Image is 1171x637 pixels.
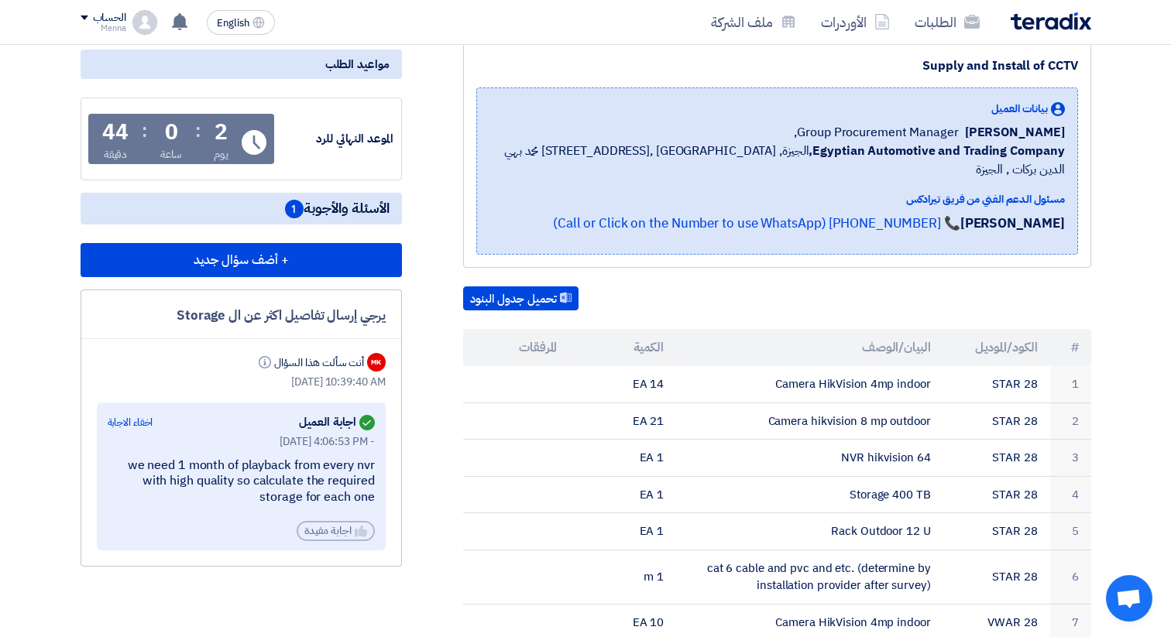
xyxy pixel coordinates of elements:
[943,476,1050,513] td: STAR 28
[214,146,228,163] div: يوم
[97,374,386,390] div: [DATE] 10:39:40 AM
[1050,329,1091,366] th: #
[943,329,1050,366] th: الكود/الموديل
[97,306,386,326] div: يرجي إرسال تفاصيل اكثر عن ال Storage
[81,243,402,277] button: + أضف سؤال جديد
[256,354,363,371] div: أنت سألت هذا السؤال
[108,433,375,450] div: [DATE] 4:06:53 PM -
[489,191,1065,207] div: مسئول الدعم الفني من فريق تيرادكس
[676,513,943,550] td: Rack Outdoor 12 U
[160,146,183,163] div: ساعة
[676,476,943,513] td: Storage 400 TB
[943,402,1050,440] td: STAR 28
[93,12,126,25] div: الحساب
[217,18,249,29] span: English
[991,101,1048,117] span: بيانات العميل
[1050,366,1091,402] td: 1
[1050,550,1091,604] td: 6
[676,550,943,604] td: cat 6 cable and pvc and etc. (determine by installation provider after survey)
[142,117,147,145] div: :
[794,123,958,142] span: Group Procurement Manager,
[108,415,153,430] div: اخفاء الاجابة
[902,4,992,40] a: الطلبات
[463,286,579,311] button: تحميل جدول البنود
[132,10,157,35] img: profile_test.png
[569,476,676,513] td: 1 EA
[81,24,126,33] div: Menna
[215,122,228,143] div: 2
[965,123,1065,142] span: [PERSON_NAME]
[809,4,902,40] a: الأوردرات
[960,214,1065,233] strong: [PERSON_NAME]
[676,402,943,440] td: Camera hikvision 8 mp outdoor
[676,440,943,477] td: NVR hikvision 64
[297,521,375,541] div: اجابة مفيدة
[104,146,128,163] div: دقيقة
[165,122,178,143] div: 0
[676,366,943,402] td: Camera HikVision 4mp indoor
[943,513,1050,550] td: STAR 28
[476,57,1078,75] div: Supply and Install of CCTV
[81,50,402,79] div: مواعيد الطلب
[569,513,676,550] td: 1 EA
[676,329,943,366] th: البيان/الوصف
[102,122,129,143] div: 44
[1050,476,1091,513] td: 4
[943,366,1050,402] td: STAR 28
[299,412,375,433] div: اجابة العميل
[207,10,275,35] button: English
[1050,402,1091,440] td: 2
[699,4,809,40] a: ملف الشركة
[1050,513,1091,550] td: 5
[1011,12,1091,30] img: Teradix logo
[569,440,676,477] td: 1 EA
[569,366,676,402] td: 14 EA
[943,550,1050,604] td: STAR 28
[569,329,676,366] th: الكمية
[553,214,960,233] a: 📞 [PHONE_NUMBER] (Call or Click on the Number to use WhatsApp)
[285,199,390,218] span: الأسئلة والأجوبة
[285,200,304,218] span: 1
[489,142,1065,179] span: الجيزة, [GEOGRAPHIC_DATA] ,[STREET_ADDRESS] محمد بهي الدين بركات , الجيزة
[569,550,676,604] td: 1 m
[195,117,201,145] div: :
[1106,575,1152,622] div: Open chat
[569,402,676,440] td: 21 EA
[277,130,393,148] div: الموعد النهائي للرد
[1050,440,1091,477] td: 3
[809,142,1064,160] b: Egyptian Automotive and Trading Company,
[943,440,1050,477] td: STAR 28
[463,329,570,366] th: المرفقات
[367,353,386,372] div: MK
[108,457,375,505] div: we need 1 month of playback from every nvr with high quality so calculate the required storage fo...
